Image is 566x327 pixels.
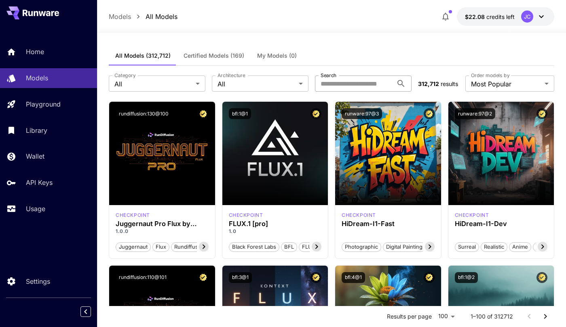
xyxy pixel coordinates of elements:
[229,228,322,235] p: 1.0
[342,212,376,219] p: checkpoint
[218,72,245,79] label: Architecture
[310,108,321,119] button: Certified Model – Vetted for best performance and includes a commercial license.
[26,151,44,161] p: Wallet
[152,241,169,252] button: flux
[441,80,458,87] span: results
[229,243,279,251] span: Black Forest Labs
[116,241,151,252] button: juggernaut
[116,108,172,119] button: rundiffusion:130@100
[537,308,553,325] button: Go to next page
[465,13,486,20] span: $22.08
[455,241,479,252] button: Surreal
[342,212,376,219] div: HiDream Fast
[455,220,548,228] h3: HiDream-I1-Dev
[321,72,336,79] label: Search
[115,52,171,59] span: All Models (312,712)
[383,241,426,252] button: Digital Painting
[310,272,321,283] button: Certified Model – Vetted for best performance and includes a commercial license.
[481,241,507,252] button: Realistic
[281,241,297,252] button: BFL
[109,12,131,21] a: Models
[299,243,336,251] span: FLUX.1 [pro]
[229,272,252,283] button: bfl:3@1
[229,108,251,119] button: bfl:1@1
[342,108,382,119] button: runware:97@3
[114,72,136,79] label: Category
[153,243,169,251] span: flux
[109,12,177,21] nav: breadcrumb
[26,47,44,57] p: Home
[435,310,458,322] div: 100
[218,79,296,89] span: All
[486,13,515,20] span: credits left
[342,220,435,228] h3: HiDream-I1-Fast
[455,243,479,251] span: Surreal
[387,312,432,321] p: Results per page
[455,272,478,283] button: bfl:1@2
[198,108,209,119] button: Certified Model – Vetted for best performance and includes a commercial license.
[229,212,263,219] p: checkpoint
[26,126,47,135] p: Library
[26,99,61,109] p: Playground
[116,228,209,235] p: 1.0.0
[116,243,150,251] span: juggernaut
[26,204,45,214] p: Usage
[424,272,435,283] button: Certified Model – Vetted for best performance and includes a commercial license.
[536,272,547,283] button: Certified Model – Vetted for best performance and includes a commercial license.
[229,212,263,219] div: fluxpro
[116,212,150,219] p: checkpoint
[457,7,554,26] button: $22.07979JC
[114,79,192,89] span: All
[26,178,53,187] p: API Keys
[171,243,209,251] span: rundiffusion
[281,243,297,251] span: BFL
[299,241,336,252] button: FLUX.1 [pro]
[342,241,381,252] button: Photographic
[229,241,279,252] button: Black Forest Labs
[383,243,425,251] span: Digital Painting
[533,241,559,252] button: Stylized
[87,304,97,319] div: Collapse sidebar
[471,79,541,89] span: Most Popular
[533,243,558,251] span: Stylized
[509,243,531,251] span: Anime
[424,108,435,119] button: Certified Model – Vetted for best performance and includes a commercial license.
[471,312,513,321] p: 1–100 of 312712
[455,108,495,119] button: runware:97@2
[536,108,547,119] button: Certified Model – Vetted for best performance and includes a commercial license.
[80,306,91,317] button: Collapse sidebar
[465,13,515,21] div: $22.07979
[116,220,209,228] h3: Juggernaut Pro Flux by RunDiffusion
[257,52,297,59] span: My Models (0)
[455,212,489,219] p: checkpoint
[116,212,150,219] div: FLUX.1 D
[146,12,177,21] a: All Models
[342,272,365,283] button: bfl:4@1
[171,241,209,252] button: rundiffusion
[455,212,489,219] div: HiDream Dev
[418,80,439,87] span: 312,712
[509,241,531,252] button: Anime
[198,272,209,283] button: Certified Model – Vetted for best performance and includes a commercial license.
[116,272,170,283] button: rundiffusion:110@101
[342,243,381,251] span: Photographic
[26,277,50,286] p: Settings
[229,220,322,228] h3: FLUX.1 [pro]
[26,73,48,83] p: Models
[471,72,509,79] label: Order models by
[521,10,533,23] div: JC
[481,243,507,251] span: Realistic
[184,52,244,59] span: Certified Models (169)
